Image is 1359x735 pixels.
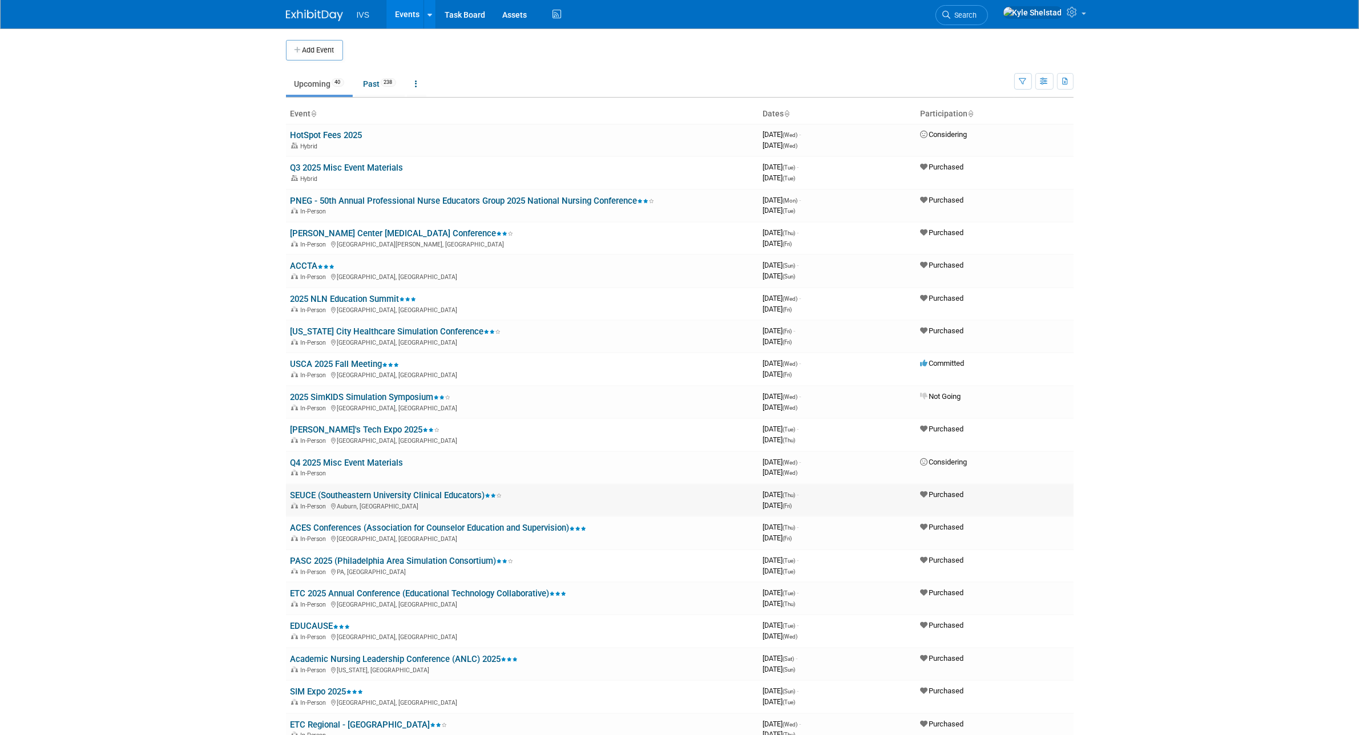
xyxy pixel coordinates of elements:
span: Considering [921,458,967,466]
th: Event [286,104,759,124]
span: [DATE] [763,392,801,401]
span: [DATE] [763,294,801,302]
span: [DATE] [763,403,798,411]
span: (Wed) [783,361,798,367]
span: [DATE] [763,425,799,433]
span: - [800,196,801,204]
span: [DATE] [763,686,799,695]
span: Purchased [921,261,964,269]
span: Search [951,11,977,19]
span: - [800,359,801,367]
img: In-Person Event [291,601,298,607]
span: Purchased [921,196,964,204]
a: 2025 SimKIDS Simulation Symposium [291,392,451,402]
a: PASC 2025 (Philadelphia Area Simulation Consortium) [291,556,514,566]
span: [DATE] [763,501,792,510]
img: In-Person Event [291,667,298,672]
span: [DATE] [763,228,799,237]
span: - [797,163,799,171]
span: - [797,686,799,695]
span: (Tue) [783,590,796,596]
a: USCA 2025 Fall Meeting [291,359,400,369]
span: (Sun) [783,262,796,269]
span: - [796,654,798,663]
span: [DATE] [763,621,799,629]
span: [DATE] [763,239,792,248]
span: (Wed) [783,405,798,411]
span: In-Person [301,339,330,346]
img: In-Person Event [291,405,298,410]
span: Purchased [921,720,964,728]
span: 40 [332,78,344,87]
span: (Mon) [783,197,798,204]
a: ETC Regional - [GEOGRAPHIC_DATA] [291,720,447,730]
img: In-Person Event [291,633,298,639]
span: Purchased [921,588,964,597]
span: Purchased [921,686,964,695]
span: Committed [921,359,965,367]
span: (Thu) [783,437,796,443]
a: EDUCAUSE [291,621,350,631]
img: In-Person Event [291,535,298,541]
span: (Fri) [783,306,792,313]
span: In-Person [301,306,330,314]
a: [PERSON_NAME] Center [MEDICAL_DATA] Conference [291,228,514,239]
span: In-Person [301,568,330,576]
button: Add Event [286,40,343,60]
div: PA, [GEOGRAPHIC_DATA] [291,567,754,576]
span: (Wed) [783,721,798,728]
span: (Thu) [783,524,796,531]
a: Sort by Participation Type [968,109,974,118]
a: PNEG - 50th Annual Professional Nurse Educators Group 2025 National Nursing Conference [291,196,655,206]
span: (Tue) [783,164,796,171]
span: (Wed) [783,296,798,302]
span: [DATE] [763,337,792,346]
span: (Thu) [783,492,796,498]
span: (Sun) [783,688,796,694]
span: [DATE] [763,370,792,378]
a: ETC 2025 Annual Conference (Educational Technology Collaborative) [291,588,567,599]
img: In-Person Event [291,306,298,312]
span: [DATE] [763,196,801,204]
span: In-Person [301,405,330,412]
span: - [800,130,801,139]
span: [DATE] [763,665,796,673]
img: In-Person Event [291,273,298,279]
span: [DATE] [763,654,798,663]
span: [DATE] [763,599,796,608]
div: [GEOGRAPHIC_DATA], [GEOGRAPHIC_DATA] [291,305,754,314]
img: In-Person Event [291,470,298,475]
img: In-Person Event [291,371,298,377]
span: - [800,720,801,728]
span: - [794,326,796,335]
div: [GEOGRAPHIC_DATA], [GEOGRAPHIC_DATA] [291,435,754,445]
div: Auburn, [GEOGRAPHIC_DATA] [291,501,754,510]
span: In-Person [301,273,330,281]
span: (Fri) [783,241,792,247]
span: (Wed) [783,470,798,476]
img: Hybrid Event [291,143,298,148]
th: Dates [759,104,916,124]
img: In-Person Event [291,241,298,247]
span: Considering [921,130,967,139]
span: (Tue) [783,208,796,214]
a: Q4 2025 Misc Event Materials [291,458,404,468]
span: (Fri) [783,371,792,378]
span: In-Person [301,371,330,379]
span: (Fri) [783,339,792,345]
a: ACES Conferences (Association for Counselor Education and Supervision) [291,523,587,533]
span: (Tue) [783,568,796,575]
div: [GEOGRAPHIC_DATA], [GEOGRAPHIC_DATA] [291,599,754,608]
a: [US_STATE] City Healthcare Simulation Conference [291,326,501,337]
span: [DATE] [763,173,796,182]
img: In-Person Event [291,568,298,574]
div: [GEOGRAPHIC_DATA], [GEOGRAPHIC_DATA] [291,370,754,379]
img: ExhibitDay [286,10,343,21]
span: (Fri) [783,503,792,509]
span: [DATE] [763,468,798,476]
span: (Thu) [783,230,796,236]
span: (Sun) [783,273,796,280]
a: Upcoming40 [286,73,353,95]
a: Sort by Event Name [311,109,317,118]
span: (Tue) [783,699,796,705]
